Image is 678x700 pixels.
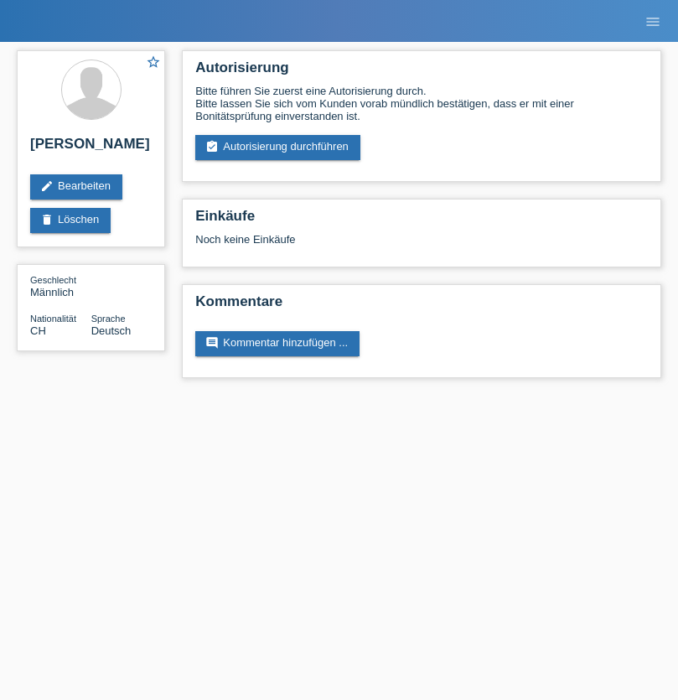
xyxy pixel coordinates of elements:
[205,336,219,350] i: comment
[195,293,648,319] h2: Kommentare
[40,213,54,226] i: delete
[146,54,161,70] i: star_border
[30,324,46,337] span: Schweiz
[146,54,161,72] a: star_border
[195,208,648,233] h2: Einkäufe
[30,208,111,233] a: deleteLöschen
[195,85,648,122] div: Bitte führen Sie zuerst eine Autorisierung durch. Bitte lassen Sie sich vom Kunden vorab mündlich...
[30,273,91,298] div: Männlich
[30,275,76,285] span: Geschlecht
[91,314,126,324] span: Sprache
[195,233,648,258] div: Noch keine Einkäufe
[91,324,132,337] span: Deutsch
[40,179,54,193] i: edit
[644,13,661,30] i: menu
[195,331,360,356] a: commentKommentar hinzufügen ...
[195,135,360,160] a: assignment_turned_inAutorisierung durchführen
[205,140,219,153] i: assignment_turned_in
[30,174,122,200] a: editBearbeiten
[30,136,152,161] h2: [PERSON_NAME]
[30,314,76,324] span: Nationalität
[636,16,670,26] a: menu
[195,60,648,85] h2: Autorisierung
